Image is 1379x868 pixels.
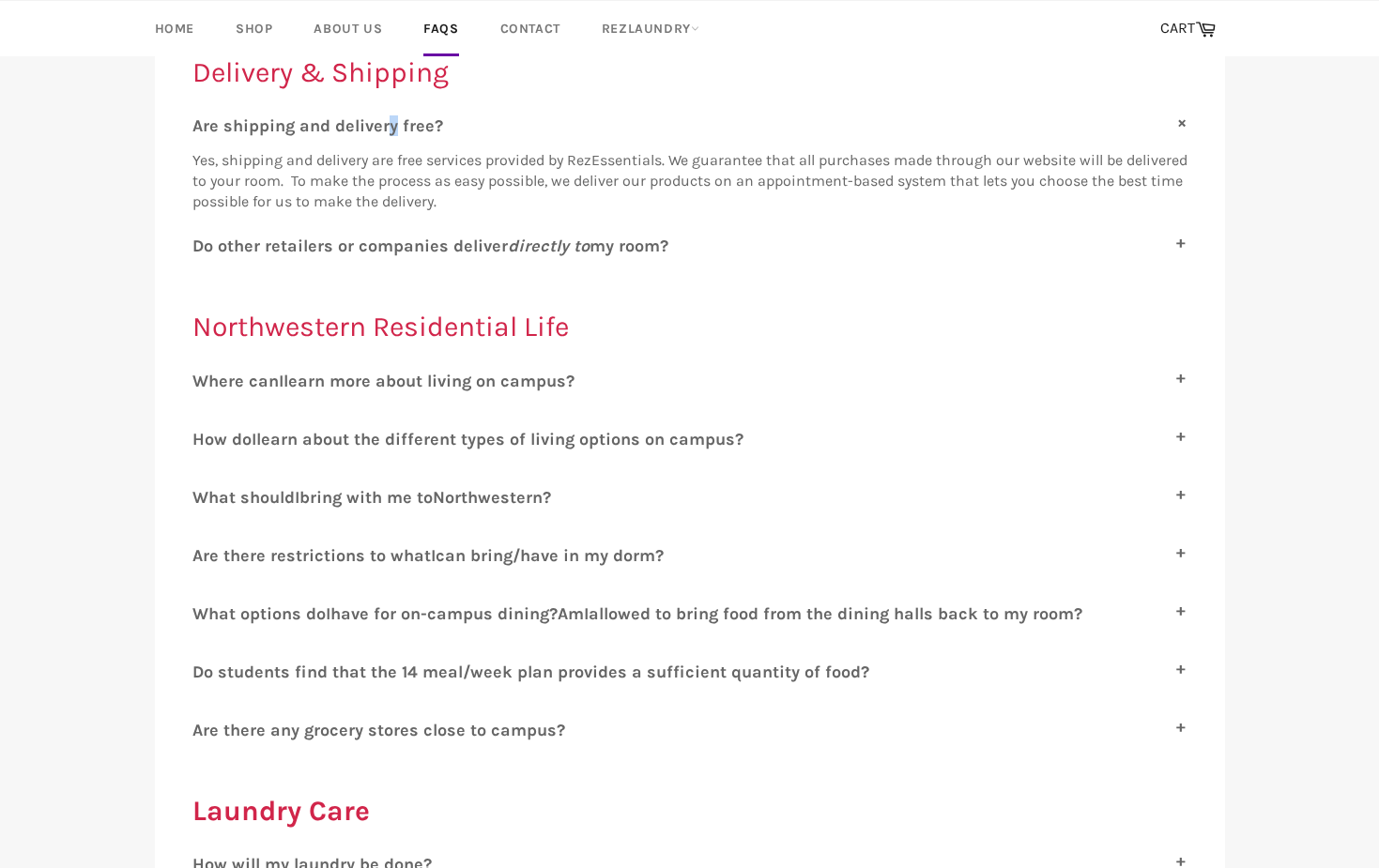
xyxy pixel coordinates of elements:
span: can bring/have in my dorm? [436,545,664,566]
h2: Laundry Care [192,792,1187,830]
a: RezLaundry [583,1,718,56]
span: Yes, shipping and delivery are free services provided by RezEssentials. We guarantee that all pur... [192,151,1187,210]
span: learn more about living on campus? [283,371,575,391]
span: re there any grocery stores close to campus? [203,720,565,740]
span: re shipping and delivery free? [203,115,443,136]
span: ow do [205,429,252,449]
span: hat options do [208,603,326,624]
span: re there restrictions to what [203,545,431,566]
h2: Delivery & Shipping [192,53,1187,92]
span: have for on-campus dining? [330,603,558,624]
label: W I A I [192,603,1187,624]
label: D [192,662,1187,682]
i: directly to [508,236,590,256]
span: here can [208,371,279,391]
label: A [192,720,1187,740]
span: learn about the different types of living options on campus? [256,429,743,449]
label: W I N [192,487,1187,508]
span: allowed to bring food from the dining halls back to my room? [589,603,1082,624]
a: CART [1151,9,1225,49]
label: H I [192,429,1187,449]
label: W I [192,371,1187,391]
a: Home [136,1,213,56]
a: FAQs [405,1,477,56]
label: A I [192,545,1187,566]
span: orthwestern? [445,487,551,508]
a: Shop [217,1,291,56]
label: D [192,236,1187,256]
a: About Us [295,1,401,56]
span: hat should [208,487,295,508]
a: Contact [482,1,579,56]
h2: Northwestern Residential Life [192,308,1187,346]
label: A [192,115,1187,136]
span: m [568,603,584,624]
span: o other retailers or companies deliver my room? [204,236,668,256]
span: o students find that the 14 meal/week plan provides a sufficient quantity of food? [204,662,869,682]
span: bring with me to [299,487,433,508]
